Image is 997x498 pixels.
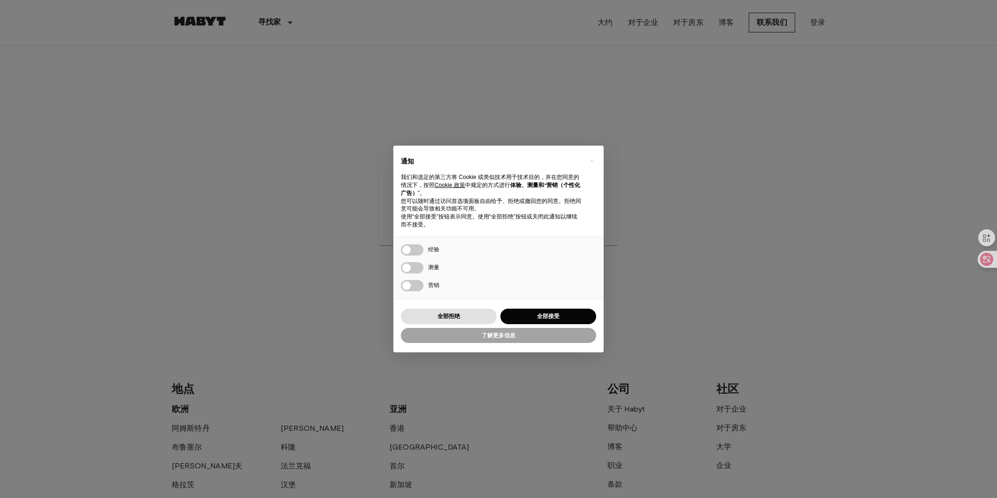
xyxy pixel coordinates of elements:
p: 使用“全部接受”按钮表示同意。使用“全部拒绝”按钮或关闭此通知以继续而不接受。 [401,213,581,229]
strong: 体验、测量和“营销（个性化广告） [401,181,580,196]
button: 关闭此通知 [584,153,599,168]
button: 了解更多信息 [401,328,596,343]
span: 测量 [428,264,439,271]
h2: 通知 [401,157,581,166]
span: × [590,155,593,166]
p: 我们和选定的第三方将 Cookie 或类似技术用于技术目的，并在您同意的情况下，按照 中规定的方式进行 ”。 [401,173,581,197]
span: 营销 [428,281,439,288]
p: 您可以随时通过访问首选项面板自由给予、拒绝或撤回您的同意。拒绝同意可能会导致相关功能不可用。 [401,197,581,213]
span: 经验 [428,246,439,253]
button: 全部拒绝 [401,309,497,324]
button: 全部接受 [500,309,596,324]
a: Cookie 政策 [435,182,465,188]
